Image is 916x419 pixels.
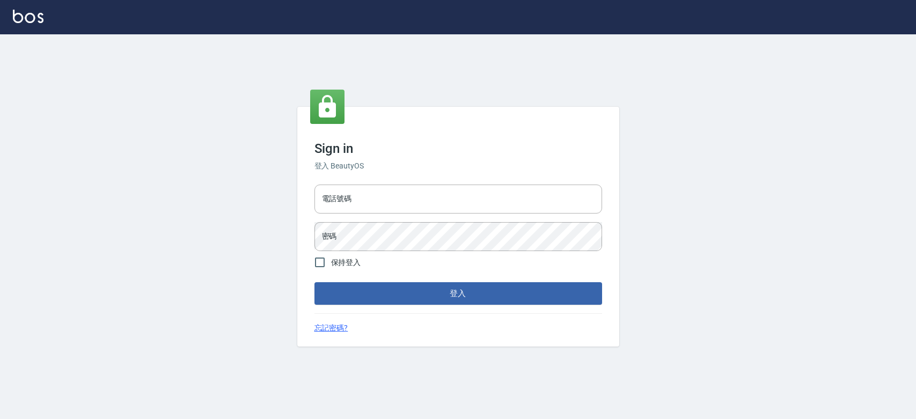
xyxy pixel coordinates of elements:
a: 忘記密碼? [314,322,348,334]
h3: Sign in [314,141,602,156]
button: 登入 [314,282,602,305]
span: 保持登入 [331,257,361,268]
h6: 登入 BeautyOS [314,160,602,172]
img: Logo [13,10,43,23]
